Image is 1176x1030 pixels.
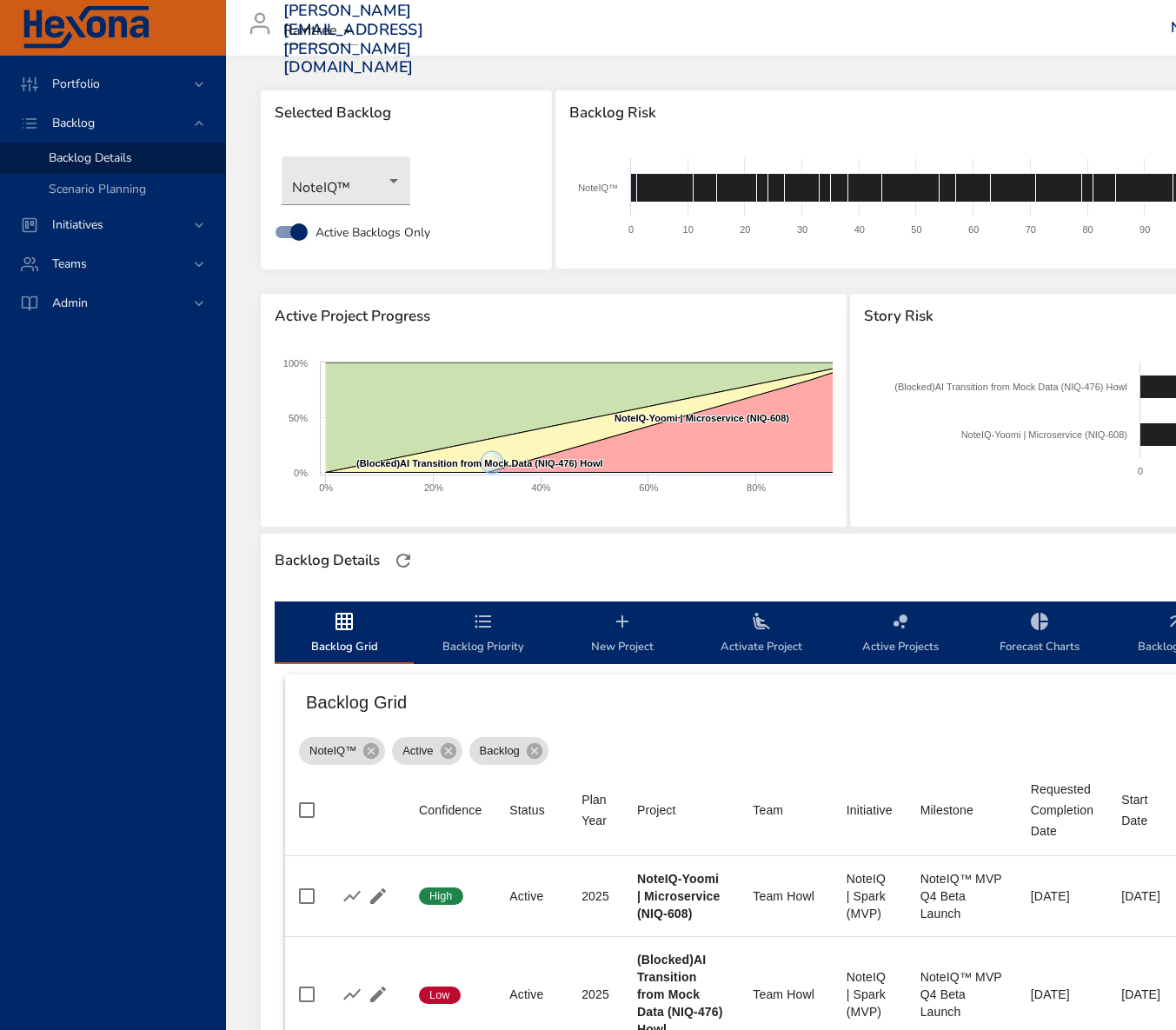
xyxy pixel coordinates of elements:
[419,800,482,821] div: Confidence
[289,413,308,423] text: 50%
[637,800,725,821] span: Project
[294,468,308,478] text: 0%
[581,887,609,905] div: 2025
[578,183,618,193] text: NoteIQ™
[1138,466,1143,476] text: 0
[316,223,430,242] span: Active Backlogs Only
[285,611,403,657] span: Backlog Grid
[1031,779,1093,841] div: Requested Completion Date
[563,611,681,657] span: New Project
[339,981,365,1007] button: Show Burnup
[753,800,783,821] div: Sort
[21,6,151,50] img: Hexona
[49,181,146,197] span: Scenario Planning
[639,482,658,493] text: 60%
[424,611,542,657] span: Backlog Priority
[38,76,114,92] span: Portfolio
[920,968,1003,1020] div: NoteIQ™ MVP Q4 Beta Launch
[920,800,973,821] div: Milestone
[847,800,893,821] div: Initiative
[38,295,102,311] span: Admin
[581,789,609,831] div: Plan Year
[532,482,551,493] text: 40%
[275,308,833,325] span: Active Project Progress
[753,800,783,821] div: Team
[283,358,308,369] text: 100%
[509,986,554,1003] div: Active
[841,611,960,657] span: Active Projects
[961,429,1127,440] text: NoteIQ-Yoomi | Microservice (NIQ-608)
[637,800,676,821] div: Project
[920,870,1003,922] div: NoteIQ™ MVP Q4 Beta Launch
[1121,789,1160,831] div: Sort
[38,216,117,233] span: Initiatives
[390,548,416,574] button: Refresh Page
[1121,986,1160,1003] div: [DATE]
[469,737,548,765] div: Backlog
[753,887,818,905] div: Team Howl
[319,482,333,493] text: 0%
[509,800,554,821] span: Status
[283,17,358,45] div: Raintree
[847,968,893,1020] div: NoteIQ | Spark (MVP)
[283,2,423,76] h3: [PERSON_NAME][EMAIL_ADDRESS][PERSON_NAME][DOMAIN_NAME]
[797,224,807,235] text: 30
[282,156,410,205] div: NoteIQ™
[509,800,545,821] div: Sort
[753,986,818,1003] div: Team Howl
[424,482,443,493] text: 20%
[895,382,1128,392] text: (Blocked)AI Transition from Mock Data (NIQ-476) Howl
[365,981,391,1007] button: Edit Project Details
[275,104,538,122] span: Selected Backlog
[637,800,676,821] div: Sort
[1031,887,1093,905] div: [DATE]
[419,888,463,904] span: High
[339,883,365,909] button: Show Burnup
[847,870,893,922] div: NoteIQ | Spark (MVP)
[753,800,818,821] span: Team
[615,413,789,423] text: NoteIQ-Yoomi | Microservice (NIQ-608)
[920,800,1003,821] span: Milestone
[365,883,391,909] button: Edit Project Details
[854,224,865,235] text: 40
[637,872,721,920] b: NoteIQ-Yoomi | Microservice (NIQ-608)
[912,224,922,235] text: 50
[469,742,530,760] span: Backlog
[269,547,385,575] div: Backlog Details
[299,742,367,760] span: NoteIQ™
[1026,224,1036,235] text: 70
[509,800,545,821] div: Status
[683,224,694,235] text: 10
[38,115,109,131] span: Backlog
[581,986,609,1003] div: 2025
[847,800,893,821] div: Sort
[299,737,385,765] div: NoteIQ™
[702,611,821,657] span: Activate Project
[920,800,973,821] div: Sort
[628,224,634,235] text: 0
[38,256,101,272] span: Teams
[1083,224,1093,235] text: 80
[747,482,766,493] text: 80%
[1031,779,1093,841] div: Sort
[1031,986,1093,1003] div: [DATE]
[581,789,609,831] div: Sort
[509,887,554,905] div: Active
[419,987,461,1003] span: Low
[49,150,132,166] span: Backlog Details
[392,737,462,765] div: Active
[1121,887,1160,905] div: [DATE]
[980,611,1099,657] span: Forecast Charts
[356,458,603,468] text: (Blocked)AI Transition from Mock Data (NIQ-476) Howl
[1139,224,1150,235] text: 90
[419,800,482,821] div: Sort
[740,224,750,235] text: 20
[1121,789,1160,831] div: Start Date
[968,224,979,235] text: 60
[392,742,443,760] span: Active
